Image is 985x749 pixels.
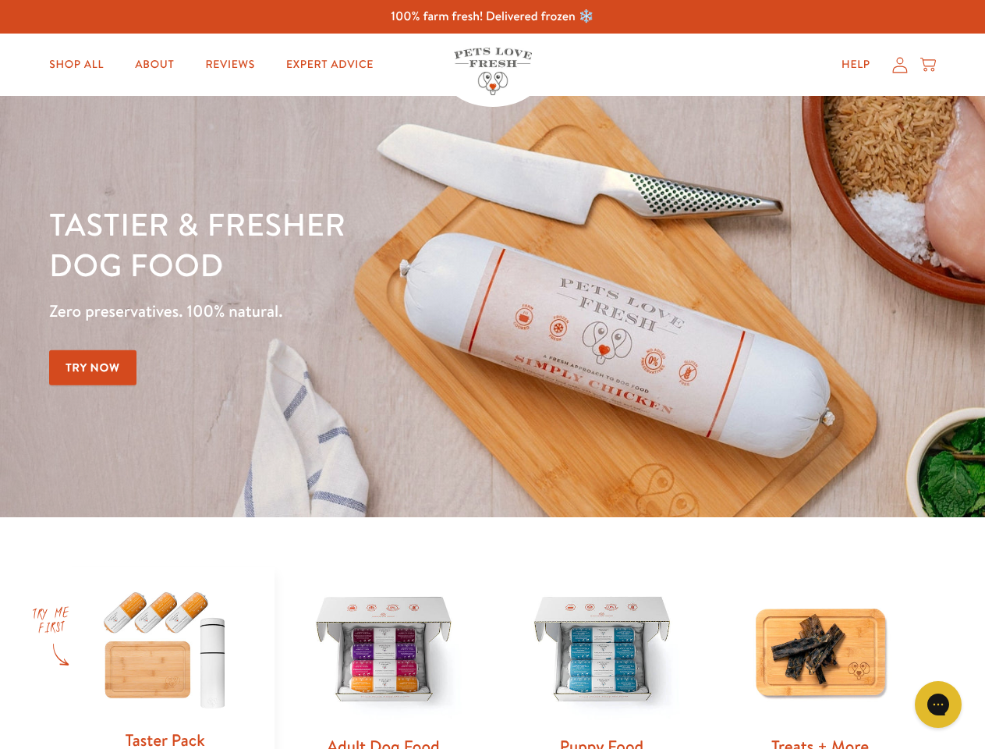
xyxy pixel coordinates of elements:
[454,48,532,95] img: Pets Love Fresh
[49,204,640,285] h1: Tastier & fresher dog food
[49,350,136,385] a: Try Now
[193,49,267,80] a: Reviews
[274,49,386,80] a: Expert Advice
[122,49,186,80] a: About
[37,49,116,80] a: Shop All
[49,297,640,325] p: Zero preservatives. 100% natural.
[907,676,969,733] iframe: Gorgias live chat messenger
[829,49,883,80] a: Help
